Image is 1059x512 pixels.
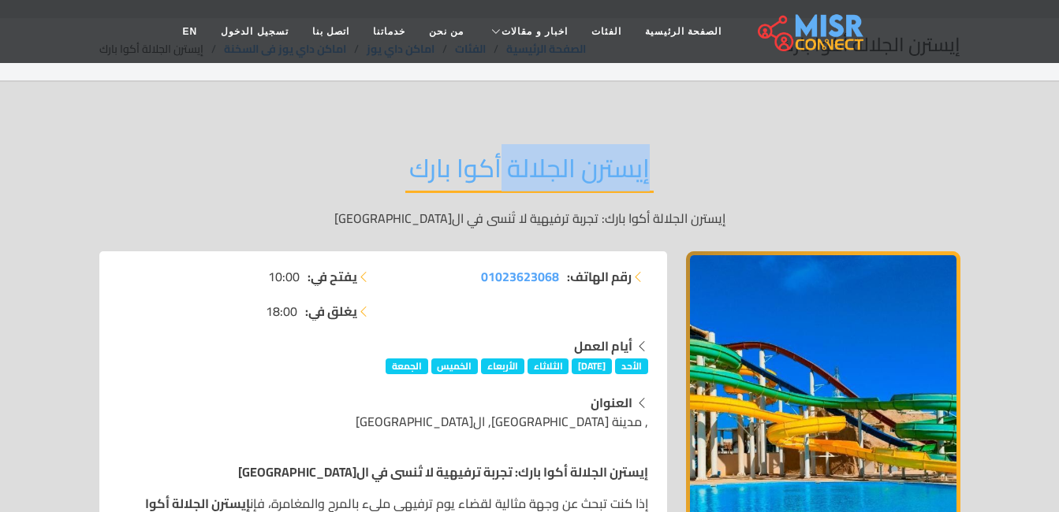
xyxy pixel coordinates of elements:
[580,17,633,46] a: الفئات
[572,358,612,374] span: [DATE]
[481,358,524,374] span: الأربعاء
[238,460,648,484] strong: إيسترن الجلالة أكوا بارك: تجربة ترفيهية لا تُنسى في ال[GEOGRAPHIC_DATA]
[361,17,417,46] a: خدماتنا
[481,265,559,288] span: 01023623068
[308,267,357,286] strong: يفتح في:
[305,302,357,321] strong: يغلق في:
[300,17,361,46] a: اتصل بنا
[417,17,475,46] a: من نحن
[615,358,648,374] span: الأحد
[502,24,568,39] span: اخبار و مقالات
[567,267,632,286] strong: رقم الهاتف:
[386,358,428,374] span: الجمعة
[431,358,479,374] span: الخميس
[475,17,580,46] a: اخبار و مقالات
[99,209,960,228] p: إيسترن الجلالة أكوا بارك: تجربة ترفيهية لا تُنسى في ال[GEOGRAPHIC_DATA]
[209,17,300,46] a: تسجيل الدخول
[171,17,210,46] a: EN
[268,267,300,286] span: 10:00
[481,267,559,286] a: 01023623068
[591,391,632,414] strong: العنوان
[758,12,863,51] img: main.misr_connect
[405,153,654,193] h2: إيسترن الجلالة أكوا بارك
[528,358,569,374] span: الثلاثاء
[356,410,648,433] span: , مدينة [GEOGRAPHIC_DATA], ال[GEOGRAPHIC_DATA]
[266,302,297,321] span: 18:00
[633,17,733,46] a: الصفحة الرئيسية
[574,334,632,358] strong: أيام العمل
